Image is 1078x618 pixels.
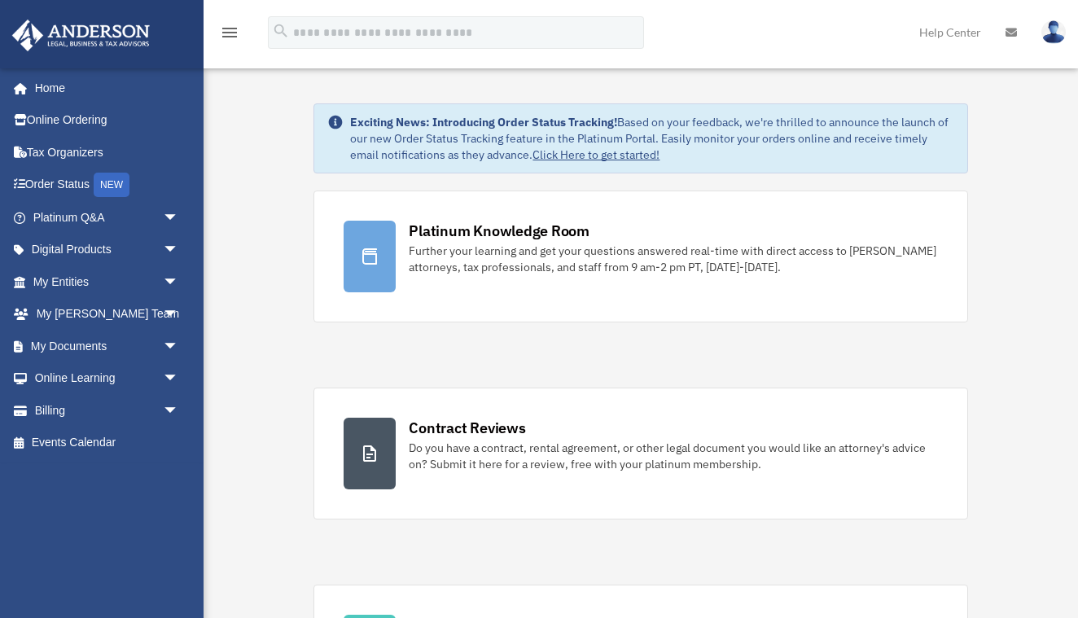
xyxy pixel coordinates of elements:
div: Platinum Knowledge Room [409,221,589,241]
a: Platinum Q&Aarrow_drop_down [11,201,204,234]
img: Anderson Advisors Platinum Portal [7,20,155,51]
i: menu [220,23,239,42]
span: arrow_drop_down [163,234,195,267]
div: Do you have a contract, rental agreement, or other legal document you would like an attorney's ad... [409,440,937,472]
a: Billingarrow_drop_down [11,394,204,427]
a: My [PERSON_NAME] Teamarrow_drop_down [11,298,204,331]
div: Contract Reviews [409,418,525,438]
div: NEW [94,173,129,197]
a: My Entitiesarrow_drop_down [11,265,204,298]
a: Online Learningarrow_drop_down [11,362,204,395]
span: arrow_drop_down [163,362,195,396]
strong: Exciting News: Introducing Order Status Tracking! [350,115,617,129]
div: Based on your feedback, we're thrilled to announce the launch of our new Order Status Tracking fe... [350,114,953,163]
a: Click Here to get started! [532,147,660,162]
a: Tax Organizers [11,136,204,169]
span: arrow_drop_down [163,298,195,331]
div: Further your learning and get your questions answered real-time with direct access to [PERSON_NAM... [409,243,937,275]
i: search [272,22,290,40]
a: Home [11,72,195,104]
span: arrow_drop_down [163,330,195,363]
a: Online Ordering [11,104,204,137]
a: menu [220,28,239,42]
span: arrow_drop_down [163,265,195,299]
a: Contract Reviews Do you have a contract, rental agreement, or other legal document you would like... [313,388,967,519]
a: Platinum Knowledge Room Further your learning and get your questions answered real-time with dire... [313,191,967,322]
img: User Pic [1041,20,1066,44]
a: Events Calendar [11,427,204,459]
a: Order StatusNEW [11,169,204,202]
a: My Documentsarrow_drop_down [11,330,204,362]
span: arrow_drop_down [163,201,195,234]
a: Digital Productsarrow_drop_down [11,234,204,266]
span: arrow_drop_down [163,394,195,427]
